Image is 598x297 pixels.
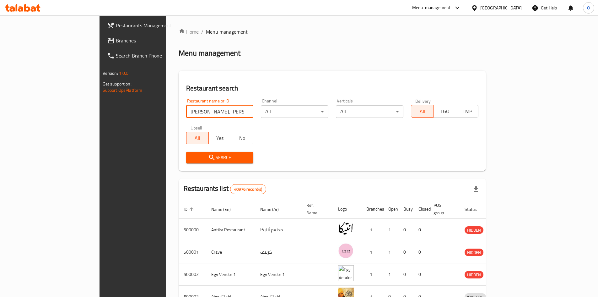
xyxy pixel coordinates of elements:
td: Egy Vendor 1 [255,263,301,286]
td: 1 [361,263,383,286]
span: POS group [434,201,452,217]
span: Yes [211,134,229,143]
th: Branches [361,200,383,219]
td: 0 [398,263,413,286]
span: 1.0.0 [119,69,129,77]
a: Restaurants Management [102,18,199,33]
div: Menu-management [412,4,451,12]
div: HIDDEN [465,249,483,256]
td: Egy Vendor 1 [206,263,255,286]
th: Closed [413,200,428,219]
div: Export file [468,182,483,197]
button: TGO [434,105,456,118]
span: Status [465,206,485,213]
td: 1 [361,241,383,263]
div: All [261,105,328,118]
button: All [186,132,209,144]
td: كرييف [255,241,301,263]
span: Get support on: [103,80,132,88]
span: All [414,107,431,116]
td: 0 [398,219,413,241]
td: Antika Restaurant [206,219,255,241]
td: 0 [398,241,413,263]
h2: Menu management [179,48,240,58]
span: O [587,4,590,11]
td: 1 [383,219,398,241]
span: All [189,134,206,143]
td: مطعم أنتيكا [255,219,301,241]
h2: Restaurants list [184,184,267,194]
th: Logo [333,200,361,219]
span: TMP [459,107,476,116]
img: Crave [338,243,354,259]
span: Name (Ar) [260,206,287,213]
span: No [234,134,251,143]
button: TMP [456,105,478,118]
span: Name (En) [211,206,239,213]
button: Yes [208,132,231,144]
a: Branches [102,33,199,48]
td: 1 [383,263,398,286]
div: All [336,105,403,118]
span: Branches [116,37,194,44]
span: Search Branch Phone [116,52,194,59]
span: 40976 record(s) [230,186,266,192]
td: 1 [383,241,398,263]
a: Search Branch Phone [102,48,199,63]
input: Search for restaurant name or ID.. [186,105,254,118]
span: Menu management [206,28,248,36]
li: / [201,28,203,36]
button: All [411,105,434,118]
td: 0 [413,219,428,241]
span: Version: [103,69,118,77]
h2: Restaurant search [186,84,479,93]
th: Busy [398,200,413,219]
span: HIDDEN [465,249,483,256]
div: Total records count [230,184,266,194]
img: Antika Restaurant [338,221,354,236]
span: HIDDEN [465,271,483,278]
label: Upsell [191,125,202,130]
th: Open [383,200,398,219]
td: 0 [413,263,428,286]
td: 0 [413,241,428,263]
td: Crave [206,241,255,263]
span: HIDDEN [465,227,483,234]
button: Search [186,152,254,163]
span: Ref. Name [306,201,326,217]
span: Search [191,154,249,162]
td: 1 [361,219,383,241]
span: TGO [436,107,454,116]
img: Egy Vendor 1 [338,265,354,281]
nav: breadcrumb [179,28,486,36]
span: ID [184,206,196,213]
span: Restaurants Management [116,22,194,29]
label: Delivery [415,99,431,103]
div: [GEOGRAPHIC_DATA] [480,4,522,11]
a: Support.OpsPlatform [103,86,143,94]
button: No [231,132,253,144]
